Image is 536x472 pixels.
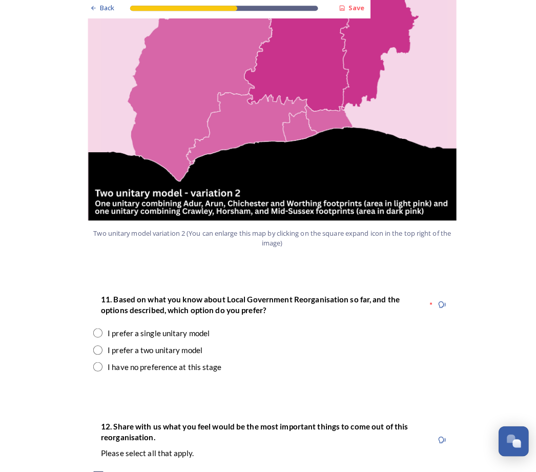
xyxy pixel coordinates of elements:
button: Open Chat [491,427,521,457]
strong: 11. Based on what you know about Local Government Reorganisation so far, and the options describe... [99,297,395,317]
span: Back [98,10,113,20]
div: I have no preference at this stage [106,363,218,375]
strong: Save [343,10,359,19]
span: Two unitary model variation 2 (You can enlarge this map by clicking on the square expand icon in ... [91,232,445,252]
strong: 12. Share with us what you feel would be the most important things to come out of this reorganisa... [99,422,403,442]
p: Please select all that apply. [99,448,418,459]
div: I prefer a single unitary model [106,330,207,341]
div: I prefer a two unitary model [106,346,199,358]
